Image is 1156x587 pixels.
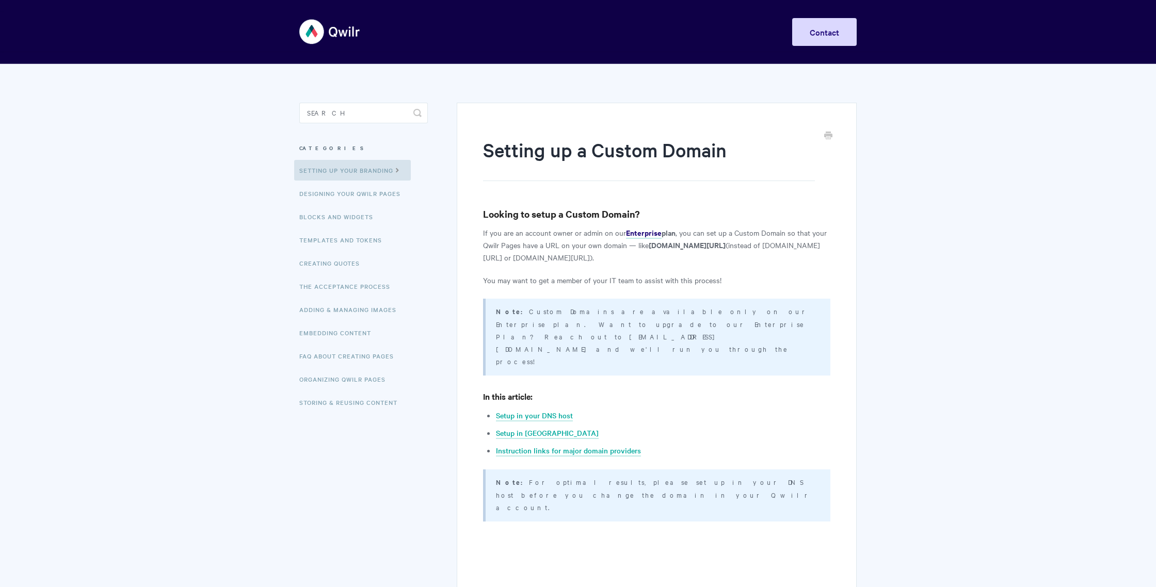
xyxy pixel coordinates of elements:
[299,103,428,123] input: Search
[496,410,573,421] a: Setup in your DNS host
[483,207,830,221] h3: Looking to setup a Custom Domain?
[662,227,676,238] strong: plan
[496,445,641,456] a: Instruction links for major domain providers
[792,18,857,46] a: Contact
[299,299,404,320] a: Adding & Managing Images
[294,160,411,181] a: Setting up your Branding
[649,239,726,250] strong: [DOMAIN_NAME][URL]
[483,226,830,264] p: If you are an account owner or admin on our , you can set up a Custom Domain so that your Qwilr P...
[299,206,381,227] a: Blocks and Widgets
[626,227,662,239] a: Enterprise
[299,276,398,297] a: The Acceptance Process
[299,346,402,366] a: FAQ About Creating Pages
[299,139,428,157] h3: Categories
[299,183,408,204] a: Designing Your Qwilr Pages
[824,131,832,142] a: Print this Article
[496,428,599,439] a: Setup in [GEOGRAPHIC_DATA]
[299,392,405,413] a: Storing & Reusing Content
[299,253,367,273] a: Creating Quotes
[496,306,529,316] strong: Note:
[299,12,361,51] img: Qwilr Help Center
[496,476,817,513] p: For optimal results, please set up in your DNS host before you change the domain in your Qwilr ac...
[496,305,817,367] p: Custom Domains are available only on our Enterprise plan. Want to upgrade to our Enterprise Plan?...
[483,390,533,402] strong: In this article:
[299,369,393,389] a: Organizing Qwilr Pages
[299,322,379,343] a: Embedding Content
[299,230,390,250] a: Templates and Tokens
[626,227,662,238] strong: Enterprise
[483,274,830,286] p: You may want to get a member of your IT team to assist with this process!
[483,137,815,181] h1: Setting up a Custom Domain
[496,477,529,487] strong: Note:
